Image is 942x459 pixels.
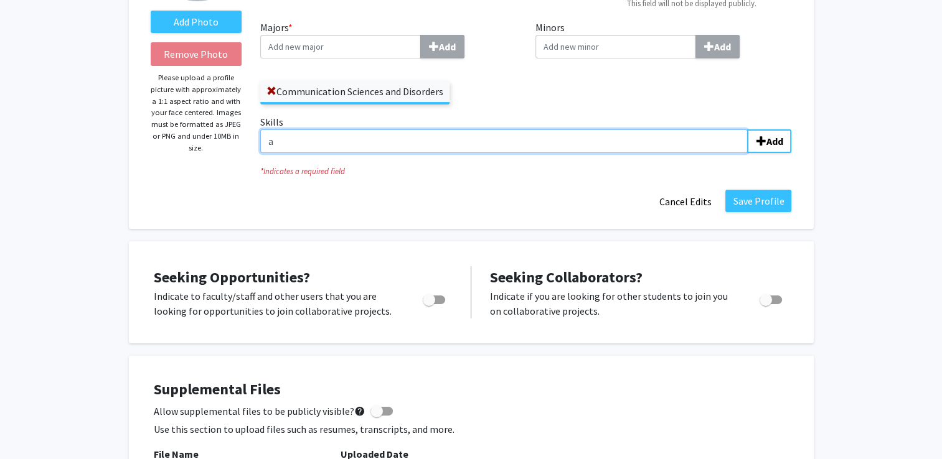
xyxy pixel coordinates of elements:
button: Cancel Edits [651,190,719,213]
input: SkillsAdd [260,129,748,153]
span: Seeking Collaborators? [490,267,643,287]
h4: Supplemental Files [154,381,789,399]
button: Minors [695,35,740,58]
label: Majors [260,20,517,58]
div: Toggle [418,289,452,307]
span: Seeking Opportunities? [154,267,310,287]
label: Minors [535,20,792,58]
label: AddProfile Picture [151,11,242,33]
button: Save Profile [725,190,791,212]
p: Use this section to upload files such as resumes, transcripts, and more. [154,422,789,437]
label: Communication Sciences and Disorders [260,81,450,102]
p: Indicate if you are looking for other students to join you on collaborative projects. [490,289,736,318]
button: Remove Photo [151,42,242,66]
b: Add [714,40,731,53]
i: Indicates a required field [260,165,791,177]
p: Please upload a profile picture with approximately a 1:1 aspect ratio and with your face centered... [151,72,242,154]
button: Skills [747,129,791,153]
div: Toggle [755,289,789,307]
label: Skills [260,114,791,153]
p: Indicate to faculty/staff and other users that you are looking for opportunities to join collabor... [154,289,399,318]
b: Add [766,135,783,147]
button: Majors* [420,35,464,58]
input: Majors*Add [260,35,421,58]
b: Add [439,40,456,53]
span: Allow supplemental files to be publicly visible? [154,404,365,419]
mat-icon: help [354,404,365,419]
input: MinorsAdd [535,35,696,58]
iframe: Chat [9,403,53,450]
